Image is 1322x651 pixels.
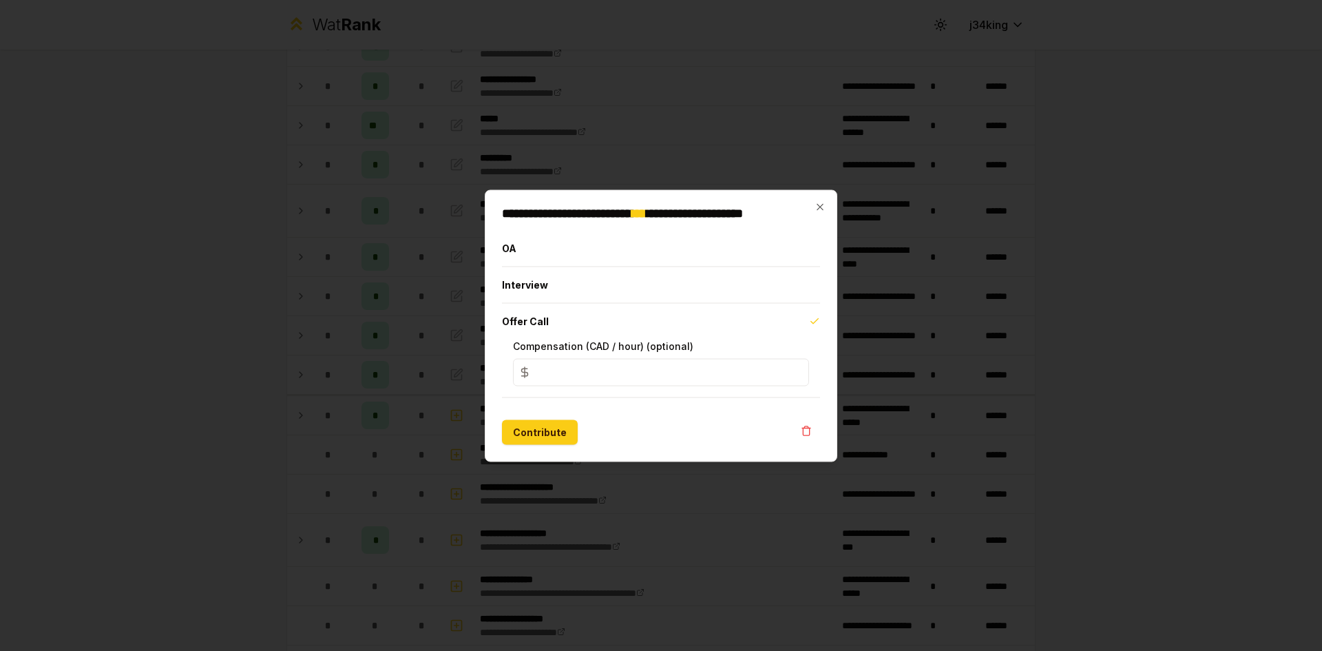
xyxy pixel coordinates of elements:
[502,267,820,302] button: Interview
[502,420,578,444] button: Contribute
[502,303,820,339] button: Offer Call
[502,339,820,397] div: Offer Call
[502,230,820,266] button: OA
[513,340,693,351] label: Compensation (CAD / hour) (optional)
